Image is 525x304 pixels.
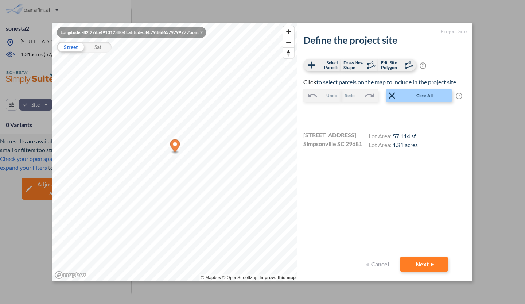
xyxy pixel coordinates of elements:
span: ? [420,62,426,69]
span: 1.31 acres [393,141,418,148]
span: to select parcels on the map to include in the project site. [303,78,457,85]
div: Longitude: -82.27654910123604 Latitude: 34.79486657979977 Zoom: 2 [57,27,206,38]
a: Mapbox [201,275,221,280]
b: Click [303,78,316,85]
button: Zoom out [283,37,294,47]
span: Select Parcels [317,60,338,70]
span: 57,114 sf [393,132,416,139]
span: Draw New Shape [343,60,365,70]
button: Redo [341,89,378,102]
span: [STREET_ADDRESS] [303,131,356,140]
button: Cancel [364,257,393,272]
span: Redo [345,92,355,99]
a: OpenStreetMap [222,275,257,280]
span: Reset bearing to north [283,48,294,58]
h5: Project Site [303,28,467,35]
span: Clear All [397,92,451,99]
h4: Lot Area: [369,132,418,141]
span: Edit Site Polygon [381,60,402,70]
span: Simpsonville SC 29681 [303,140,362,149]
button: Undo [303,89,341,102]
span: Undo [326,92,337,99]
button: Reset bearing to north [283,47,294,58]
h2: Define the project site [303,35,467,46]
button: Clear All [386,89,452,102]
div: Map marker [170,139,180,154]
h4: Lot Area: [369,141,418,150]
button: Next [400,257,448,272]
canvas: Map [52,23,297,281]
span: ? [456,93,462,99]
button: Zoom in [283,26,294,37]
a: Improve this map [260,275,296,280]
